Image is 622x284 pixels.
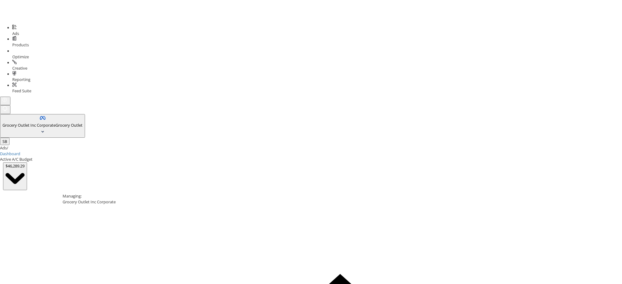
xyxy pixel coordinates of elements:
span: / [7,145,8,151]
span: Products [12,42,29,48]
div: $46,289.29 [6,163,25,169]
div: Grocery Outlet Inc Corporate [63,199,618,205]
span: Optimize [12,54,29,59]
span: SB [2,139,7,144]
span: Ads [12,31,19,36]
span: Feed Suite [12,88,31,94]
span: Grocery Outlet Inc Corporate [2,122,56,128]
span: Creative [12,65,27,71]
span: Reporting [12,77,30,82]
button: $46,289.29 [3,162,27,190]
span: Grocery Outlet [56,122,83,128]
div: Managing: [63,193,618,199]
